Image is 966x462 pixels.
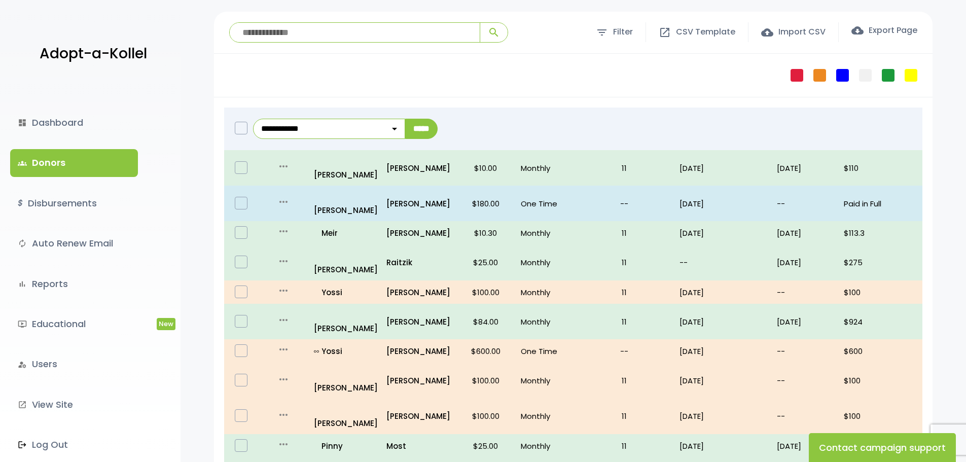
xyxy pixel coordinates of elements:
[521,409,569,423] p: Monthly
[314,403,378,430] a: [PERSON_NAME]
[386,315,451,329] p: [PERSON_NAME]
[679,256,769,269] p: --
[314,349,321,354] i: all_inclusive
[386,344,451,358] a: [PERSON_NAME]
[314,344,378,358] a: all_inclusiveYossi
[521,161,569,175] p: Monthly
[314,308,378,335] p: [PERSON_NAME]
[679,161,769,175] p: [DATE]
[277,160,290,172] i: more_horiz
[679,409,769,423] p: [DATE]
[459,286,513,299] p: $100.00
[18,360,27,369] i: manage_accounts
[18,118,27,127] i: dashboard
[777,286,836,299] p: --
[314,286,378,299] p: Yossi
[777,315,836,329] p: [DATE]
[521,286,569,299] p: Monthly
[314,439,378,453] a: Pinny
[386,161,451,175] a: [PERSON_NAME]
[277,285,290,297] i: more_horiz
[577,409,671,423] p: 11
[577,344,671,358] p: --
[844,344,918,358] p: $600
[844,409,918,423] p: $100
[386,439,451,453] p: Most
[777,344,836,358] p: --
[314,154,378,182] a: [PERSON_NAME]
[844,197,918,210] p: Paid in Full
[314,190,378,217] p: [PERSON_NAME]
[480,23,508,42] button: search
[577,161,671,175] p: 11
[10,310,138,338] a: ondemand_videoEducationalNew
[488,26,500,39] span: search
[386,286,451,299] a: [PERSON_NAME]
[459,374,513,387] p: $100.00
[679,439,769,453] p: [DATE]
[18,319,27,329] i: ondemand_video
[386,374,451,387] a: [PERSON_NAME]
[844,315,918,329] p: $924
[521,256,569,269] p: Monthly
[809,433,956,462] button: Contact campaign support
[679,315,769,329] p: [DATE]
[459,409,513,423] p: $100.00
[10,190,138,217] a: $Disbursements
[157,318,175,330] span: New
[596,26,608,39] span: filter_list
[761,26,773,39] span: cloud_upload
[386,256,451,269] a: Raitzik
[679,286,769,299] p: [DATE]
[777,374,836,387] p: --
[386,226,451,240] a: [PERSON_NAME]
[10,391,138,418] a: launchView Site
[459,226,513,240] p: $10.30
[277,314,290,326] i: more_horiz
[676,25,735,40] span: CSV Template
[851,24,917,37] label: Export Page
[679,374,769,387] p: [DATE]
[459,344,513,358] p: $600.00
[10,431,138,458] a: Log Out
[778,25,826,40] span: Import CSV
[851,24,864,37] span: cloud_download
[679,226,769,240] p: [DATE]
[521,374,569,387] p: Monthly
[521,439,569,453] p: Monthly
[521,226,569,240] p: Monthly
[386,197,451,210] a: [PERSON_NAME]
[277,373,290,385] i: more_horiz
[314,226,378,240] a: Meir
[577,374,671,387] p: 11
[40,41,147,66] p: Adopt-a-Kollel
[844,286,918,299] p: $100
[10,350,138,378] a: manage_accountsUsers
[277,343,290,356] i: more_horiz
[777,161,836,175] p: [DATE]
[314,367,378,395] a: [PERSON_NAME]
[777,409,836,423] p: --
[459,256,513,269] p: $25.00
[386,409,451,423] a: [PERSON_NAME]
[277,225,290,237] i: more_horiz
[277,196,290,208] i: more_horiz
[521,344,569,358] p: One Time
[18,196,23,211] i: $
[577,439,671,453] p: 11
[18,159,27,168] span: groups
[777,256,836,269] p: [DATE]
[314,249,378,276] a: [PERSON_NAME]
[34,29,147,79] a: Adopt-a-Kollel
[577,286,671,299] p: 11
[613,25,633,40] span: Filter
[10,270,138,298] a: bar_chartReports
